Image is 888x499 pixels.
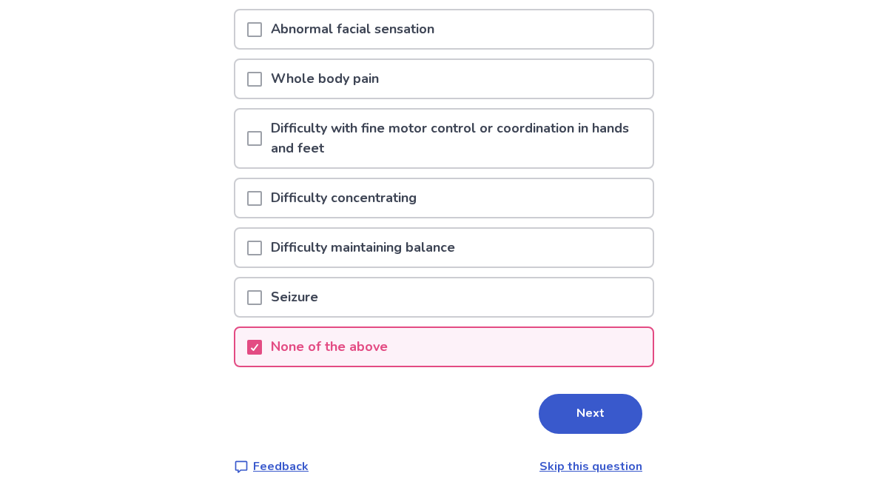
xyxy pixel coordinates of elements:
button: Next [539,394,642,434]
p: Feedback [253,458,309,475]
p: Abnormal facial sensation [262,10,443,48]
p: Difficulty with fine motor control or coordination in hands and feet [262,110,653,167]
a: Skip this question [539,458,642,475]
p: Whole body pain [262,60,388,98]
p: None of the above [262,328,397,366]
p: Difficulty concentrating [262,179,425,217]
p: Difficulty maintaining balance [262,229,464,267]
a: Feedback [234,458,309,475]
p: Seizure [262,278,327,316]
